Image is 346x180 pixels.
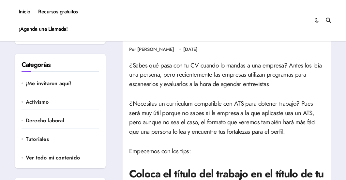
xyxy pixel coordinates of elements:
a: Por [PERSON_NAME] [129,46,174,53]
a: ¡Agenda una Llamada! [15,21,72,38]
a: Recursos gratuitos [34,3,82,21]
h2: Categorías [22,60,99,69]
a: Ver todo mi contenido [26,154,99,161]
p: ¿Necesitas un curriculum compatible con ATS para obtener trabajo? Pues será muy útil porque no sa... [129,99,324,136]
a: [DATE] [183,46,198,53]
a: Derecho laboral [26,117,99,124]
p: ¿Sabes qué pasa con tu CV cuando lo mandas a una empresa? Antes los leía una persona, pero recien... [129,61,324,89]
p: Empecemos con los tips: [129,147,324,156]
a: Activismo [26,98,99,106]
a: Inicio [15,3,34,21]
a: ¡Me invitaron aquí! [26,80,99,87]
a: Tutoriales [26,136,99,143]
